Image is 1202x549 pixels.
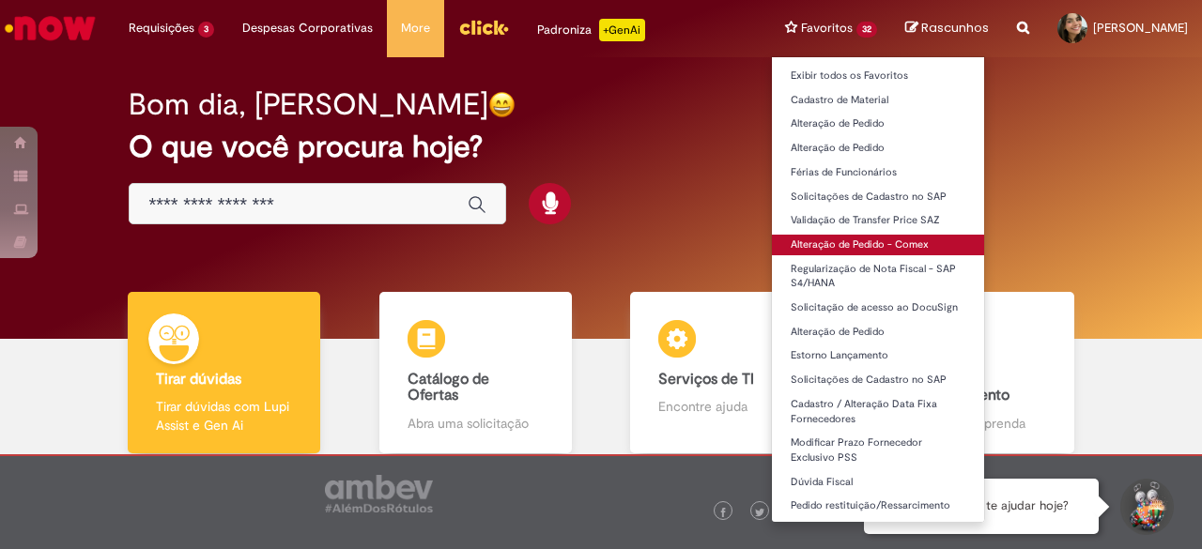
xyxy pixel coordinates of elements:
[772,162,984,183] a: Férias de Funcionários
[458,13,509,41] img: click_logo_yellow_360x200.png
[658,397,794,416] p: Encontre ajuda
[905,20,989,38] a: Rascunhos
[408,370,489,405] b: Catálogo de Ofertas
[129,19,194,38] span: Requisições
[129,130,1072,163] h2: O que você procura hoje?
[325,475,433,512] img: logo_footer_ambev_rotulo_gray.png
[772,210,984,231] a: Validação de Transfer Price SAZ
[1093,20,1188,36] span: [PERSON_NAME]
[772,496,984,516] a: Pedido restituição/Ressarcimento
[408,414,544,433] p: Abra uma solicitação
[156,370,241,389] b: Tirar dúvidas
[772,433,984,467] a: Modificar Prazo Fornecedor Exclusivo PSS
[1117,479,1174,535] button: Iniciar Conversa de Suporte
[156,397,292,435] p: Tirar dúvidas com Lupi Assist e Gen Ai
[718,508,728,517] img: logo_footer_facebook.png
[198,22,214,38] span: 3
[488,91,516,118] img: happy-face.png
[772,345,984,366] a: Estorno Lançamento
[910,370,1009,405] b: Base de Conhecimento
[601,292,853,454] a: Serviços de TI Encontre ajuda
[772,138,984,159] a: Alteração de Pedido
[755,508,764,517] img: logo_footer_twitter.png
[921,19,989,37] span: Rascunhos
[772,114,984,134] a: Alteração de Pedido
[772,90,984,111] a: Cadastro de Material
[537,19,645,41] div: Padroniza
[772,235,984,255] a: Alteração de Pedido - Comex
[856,22,877,38] span: 32
[772,322,984,343] a: Alteração de Pedido
[771,56,985,523] ul: Favoritos
[401,19,430,38] span: More
[772,394,984,429] a: Cadastro / Alteração Data Fixa Fornecedores
[242,19,373,38] span: Despesas Corporativas
[772,370,984,390] a: Solicitações de Cadastro no SAP
[599,19,645,41] p: +GenAi
[772,520,984,541] a: Pagamento de Tributos
[772,187,984,207] a: Solicitações de Cadastro no SAP
[350,292,602,454] a: Catálogo de Ofertas Abra uma solicitação
[772,66,984,86] a: Exibir todos os Favoritos
[658,370,754,389] b: Serviços de TI
[129,88,488,121] h2: Bom dia, [PERSON_NAME]
[2,9,99,47] img: ServiceNow
[99,292,350,454] a: Tirar dúvidas Tirar dúvidas com Lupi Assist e Gen Ai
[772,297,984,318] a: Solicitação de acesso ao DocuSign
[801,19,853,38] span: Favoritos
[864,479,1099,534] div: Oi, como posso te ajudar hoje?
[772,472,984,493] a: Dúvida Fiscal
[772,259,984,294] a: Regularização de Nota Fiscal - SAP S4/HANA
